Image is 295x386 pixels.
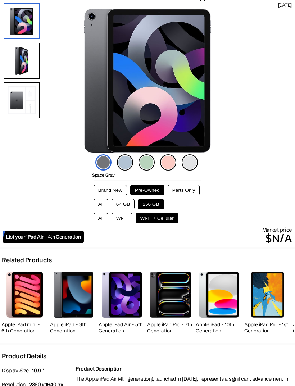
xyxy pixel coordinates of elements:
span: Space Gray [92,172,115,178]
button: Wi-Fi [112,213,132,223]
img: iPad Air (5th Generation) [102,272,142,317]
img: iPad Air (4th Generation) [84,9,211,153]
img: silver-icon [182,154,198,171]
img: Side [4,43,40,79]
p: $N/A [84,230,292,247]
h2: Product Description [76,365,293,372]
a: iPad (10th Generation) Apple iPad - 10th Generation [196,268,242,336]
button: All [94,199,108,209]
a: iPad (9th Generation) Apple iPad - 9th Generation [50,268,97,336]
a: List your iPad Air - 4th Generation [3,231,84,243]
button: Brand New [94,185,127,195]
img: iPad Pro (1st Generation) [251,272,284,317]
p: Display Size [2,365,72,376]
h2: Apple iPad Pro - 1st Generation [244,322,291,334]
img: green-icon [139,154,155,171]
span: 10.9” [32,367,44,374]
h2: Apple iPad - 10th Generation [196,322,242,334]
a: iPad Pro (1st Generation) Apple iPad Pro - 1st Generation [244,268,291,336]
button: Parts Only [168,185,200,195]
h2: Apple iPad - 9th Generation [50,322,97,334]
span: List your iPad Air - 4th Generation [6,234,81,240]
h2: Product Details [2,352,46,360]
button: 64 GB [112,199,135,209]
img: iPad mini (6th Generation) [6,272,43,317]
img: iPad Pro (7th Generation) [150,272,191,317]
img: space-gray-icon [95,154,112,171]
img: iPad Air (4th Generation) [4,3,40,39]
button: Pre-Owned [130,185,164,195]
button: 256 GB [138,199,164,209]
h2: Apple iPad Air - 5th Generation [99,322,145,334]
h2: Apple iPad mini - 6th Generation [1,322,48,334]
span: [DATE] [278,2,291,9]
a: iPad Air (5th Generation) Apple iPad Air - 5th Generation [99,268,145,336]
a: iPad mini (6th Generation) Apple iPad mini - 6th Generation [1,268,48,336]
img: rose-gold-icon [160,154,176,171]
button: All [94,213,108,223]
button: Wi-Fi + Cellular [136,213,178,223]
img: sky-blue-icon [117,154,133,171]
h2: Apple iPad Pro - 7th Generation [147,322,194,334]
img: All [4,82,40,118]
img: iPad (10th Generation) [199,272,240,317]
div: Market price [84,226,292,247]
h2: Related Products [2,256,52,264]
img: iPad (9th Generation) [54,272,93,317]
a: iPad Pro (7th Generation) Apple iPad Pro - 7th Generation [147,268,194,336]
